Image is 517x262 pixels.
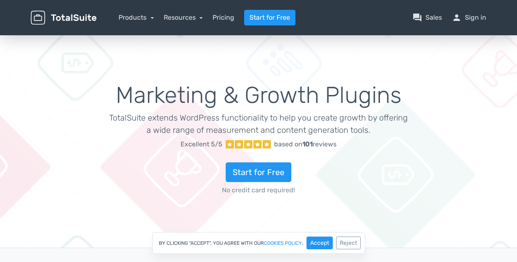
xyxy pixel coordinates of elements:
div: By clicking "Accept", you agree with our . [152,232,365,254]
a: personSign in [452,13,486,23]
div: based on reviews [274,139,336,149]
img: TotalSuite for WordPress [31,11,96,25]
span: person [452,13,462,23]
a: cookies policy [264,241,302,246]
a: question_answerSales [412,13,442,23]
a: Resources [164,14,203,21]
h1: Marketing & Growth Plugins [109,83,408,108]
span: No credit card required! [109,185,408,195]
p: TotalSuite extends WordPress functionality to help you create growth by offering a wide range of ... [109,112,408,136]
a: Start for Free [226,162,291,182]
strong: 101 [302,140,313,148]
button: Reject [336,237,361,249]
a: Start for Free [244,10,295,25]
a: Products [119,14,154,21]
span: Excellent 5/5 [181,139,222,149]
a: Excellent 5/5 based on101reviews [109,136,408,153]
button: Accept [307,237,333,249]
span: question_answer [412,13,422,23]
a: Pricing [213,13,234,23]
